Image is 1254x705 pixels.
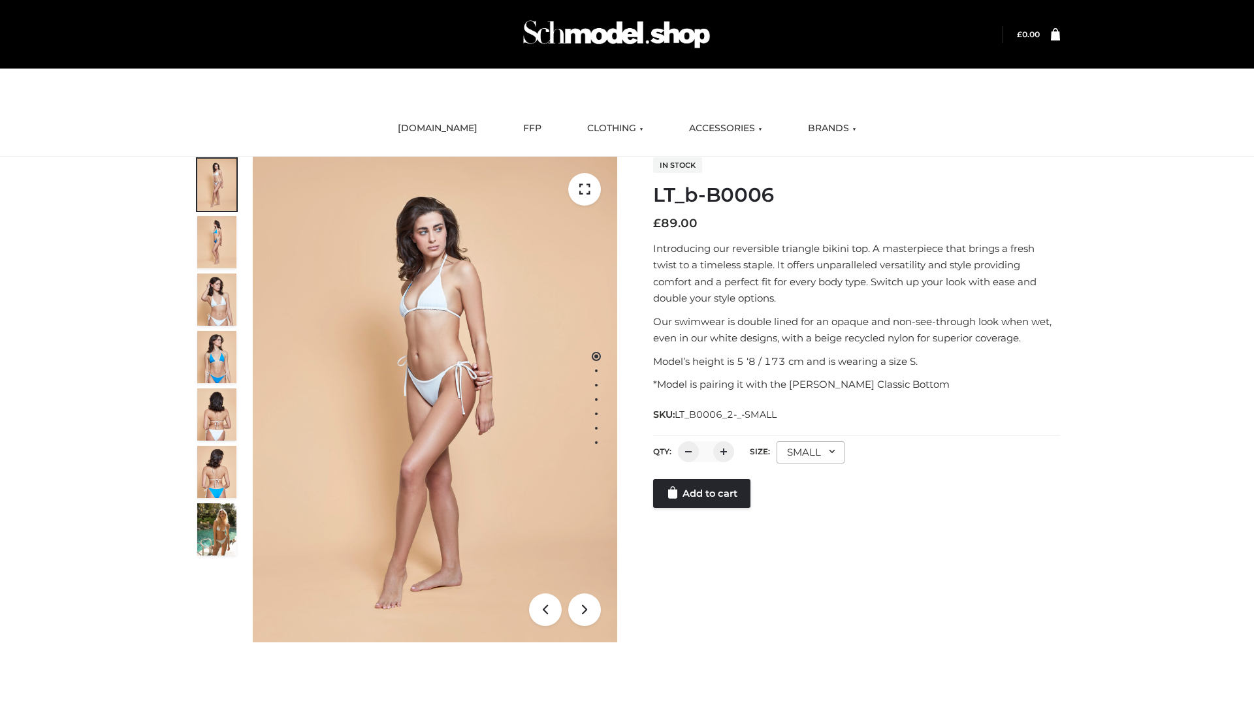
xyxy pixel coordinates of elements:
img: ArielClassicBikiniTop_CloudNine_AzureSky_OW114ECO_4-scaled.jpg [197,331,236,383]
img: Arieltop_CloudNine_AzureSky2.jpg [197,503,236,556]
span: £ [653,216,661,230]
a: CLOTHING [577,114,653,143]
p: Our swimwear is double lined for an opaque and non-see-through look when wet, even in our white d... [653,313,1060,347]
span: LT_B0006_2-_-SMALL [675,409,777,420]
span: SKU: [653,407,778,422]
img: ArielClassicBikiniTop_CloudNine_AzureSky_OW114ECO_1-scaled.jpg [197,159,236,211]
p: Model’s height is 5 ‘8 / 173 cm and is wearing a size S. [653,353,1060,370]
img: ArielClassicBikiniTop_CloudNine_AzureSky_OW114ECO_7-scaled.jpg [197,388,236,441]
img: Schmodel Admin 964 [519,8,715,60]
a: [DOMAIN_NAME] [388,114,487,143]
span: £ [1017,29,1022,39]
img: ArielClassicBikiniTop_CloudNine_AzureSky_OW114ECO_2-scaled.jpg [197,216,236,268]
a: BRANDS [798,114,866,143]
h1: LT_b-B0006 [653,183,1060,207]
a: FFP [513,114,551,143]
img: ArielClassicBikiniTop_CloudNine_AzureSky_OW114ECO_3-scaled.jpg [197,274,236,326]
bdi: 0.00 [1017,29,1040,39]
a: Add to cart [653,479,750,508]
a: ACCESSORIES [679,114,772,143]
p: *Model is pairing it with the [PERSON_NAME] Classic Bottom [653,376,1060,393]
span: In stock [653,157,702,173]
img: ArielClassicBikiniTop_CloudNine_AzureSky_OW114ECO_8-scaled.jpg [197,446,236,498]
div: SMALL [777,441,844,463]
bdi: 89.00 [653,216,698,230]
a: £0.00 [1017,29,1040,39]
img: ArielClassicBikiniTop_CloudNine_AzureSky_OW114ECO_1 [253,157,617,642]
label: QTY: [653,446,671,456]
label: Size: [750,446,770,456]
p: Introducing our reversible triangle bikini top. A masterpiece that brings a fresh twist to a time... [653,240,1060,307]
